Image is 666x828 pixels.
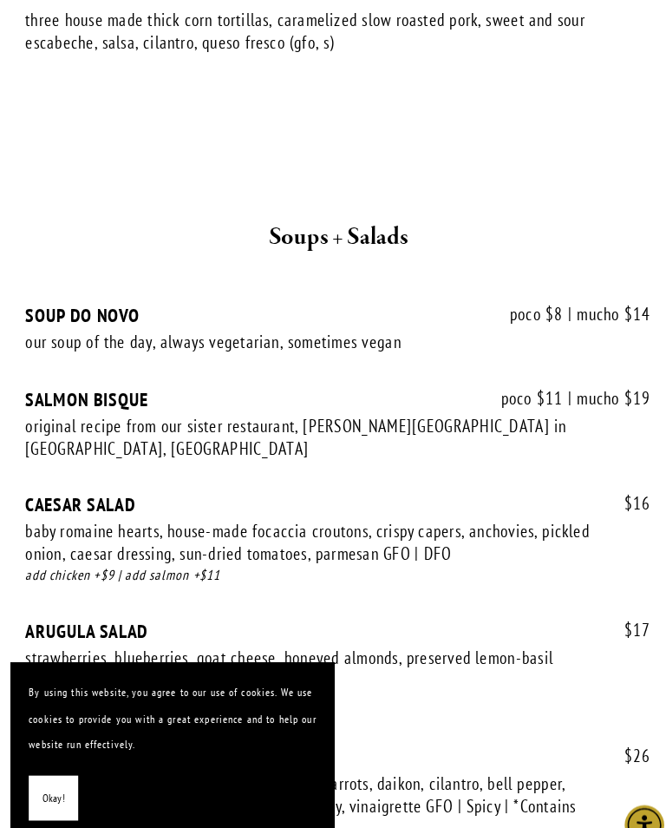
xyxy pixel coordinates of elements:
[31,600,635,621] div: ARUGULA SALAD
[610,779,648,817] div: Accessibility Menu
[35,658,312,733] p: By using this website, you agree to our use of cookies. We use cookies to provide you with a grea...
[591,477,635,497] span: 16
[17,641,330,811] section: Cookie banner
[35,750,82,794] button: Okay!
[31,295,635,317] div: SOUP DO NOVO
[31,321,585,343] div: our soup of the day, always vegetarian, sometimes vegan
[31,477,635,499] div: CAESAR SALAD
[473,376,635,396] span: poco $11 | mucho $19
[31,668,635,688] div: add chicken +$9 | add prawns +$9 | add salmon +$11
[31,547,635,567] div: add chicken +$9 | add salmon +$11
[48,759,69,785] span: Okay!
[481,295,635,315] span: poco $8 | mucho $14
[591,721,635,741] span: 26
[31,721,635,743] div: SEARED AHI SALAD
[609,476,617,497] span: $
[265,215,400,246] strong: Soups + Salads
[31,402,585,444] div: original recipe from our sister restaurant, [PERSON_NAME][GEOGRAPHIC_DATA] in [GEOGRAPHIC_DATA], ...
[31,10,585,53] div: three house made thick corn tortillas, caramelized slow roasted pork, sweet and sour escabeche, s...
[609,720,617,741] span: $
[591,600,635,620] span: 17
[31,376,635,398] div: SALMON BISQUE
[31,503,585,546] div: baby romaine hearts, house-made focaccia croutons, crispy capers, anchovies, pickled onion, caesa...
[609,599,617,620] span: $
[31,626,585,668] div: strawberries, blueberries, goat cheese, honeyed almonds, preserved lemon-basil vinaigrette GF | V...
